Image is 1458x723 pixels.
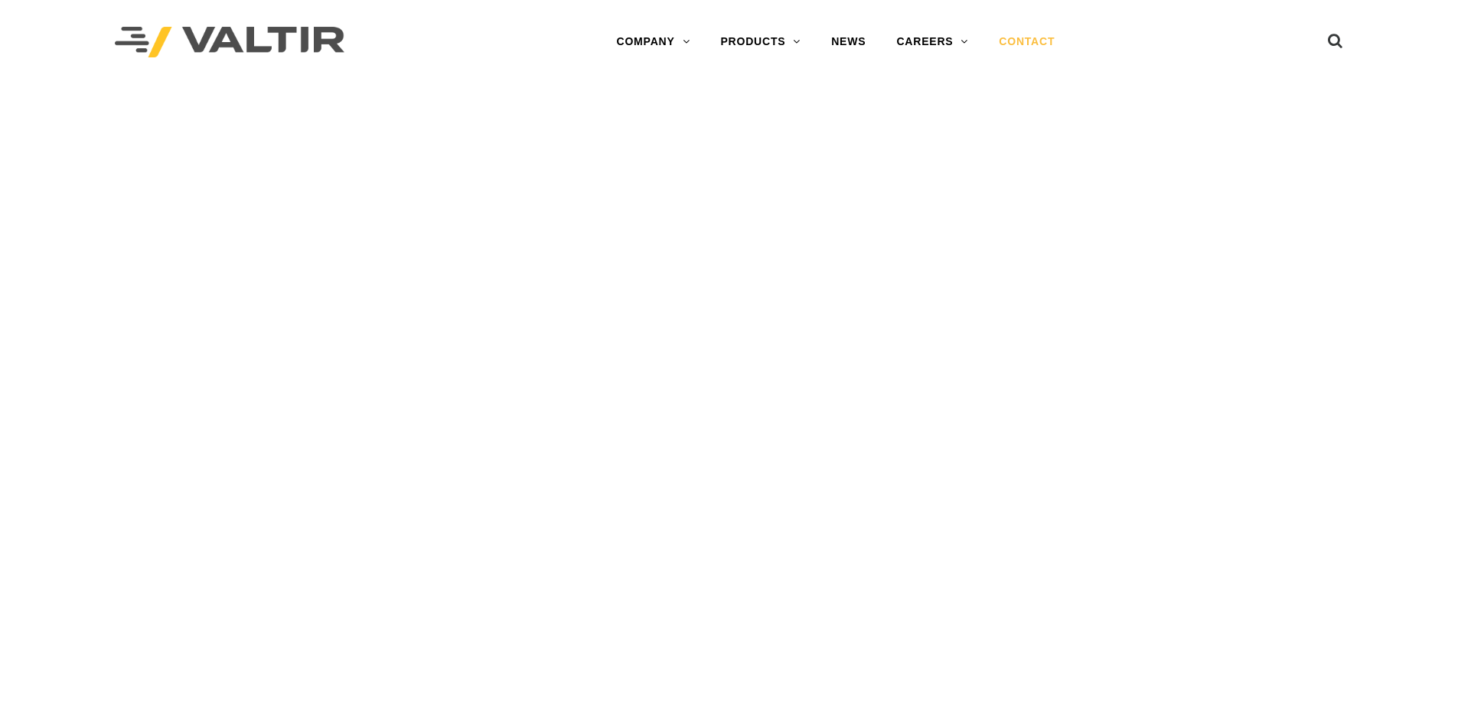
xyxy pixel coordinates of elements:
a: PRODUCTS [705,27,816,57]
a: CONTACT [983,27,1070,57]
a: NEWS [816,27,881,57]
a: COMPANY [601,27,705,57]
img: Valtir [115,27,344,58]
a: CAREERS [881,27,983,57]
